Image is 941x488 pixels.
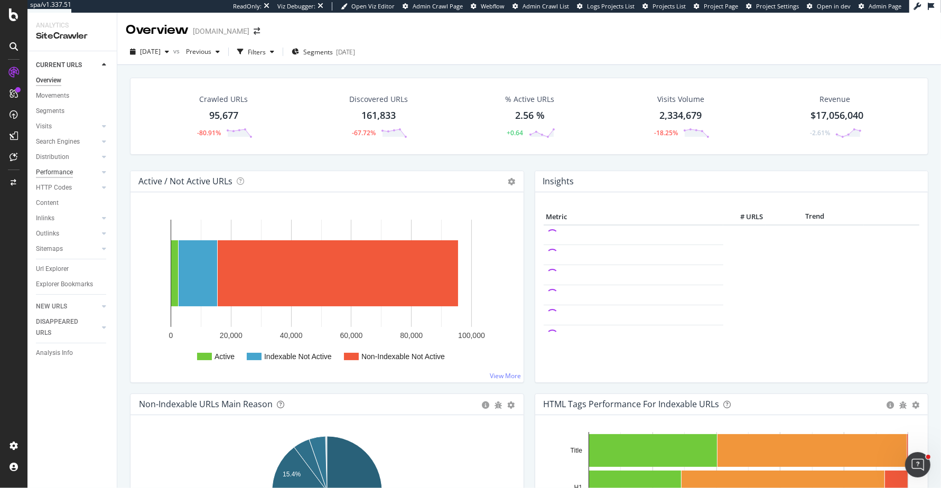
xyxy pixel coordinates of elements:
div: CURRENT URLS [36,60,82,71]
text: Title [570,447,582,454]
h4: Active / Not Active URLs [138,174,232,189]
span: Webflow [481,2,505,10]
div: HTML Tags Performance for Indexable URLs [544,399,720,409]
div: -18.25% [654,128,678,137]
div: -67.72% [352,128,376,137]
a: Analysis Info [36,348,109,359]
a: Url Explorer [36,264,109,275]
div: gear [912,401,919,409]
div: bug [899,401,907,409]
h4: Insights [543,174,574,189]
div: +0.64 [507,128,524,137]
div: % Active URLs [506,94,555,105]
div: Explorer Bookmarks [36,279,93,290]
span: Admin Page [869,2,901,10]
div: Movements [36,90,69,101]
text: 100,000 [458,331,485,340]
div: bug [495,401,502,409]
a: Distribution [36,152,99,163]
div: Visits [36,121,52,132]
text: Non-Indexable Not Active [361,352,445,361]
div: Analytics [36,21,108,30]
span: 2025 Oct. 1st [140,47,161,56]
span: Project Settings [756,2,799,10]
a: Admin Crawl Page [403,2,463,11]
a: Project Page [694,2,738,11]
div: gear [508,401,515,409]
a: Outlinks [36,228,99,239]
div: Segments [36,106,64,117]
div: NEW URLS [36,301,67,312]
div: SiteCrawler [36,30,108,42]
text: 40,000 [280,331,303,340]
span: Admin Crawl List [523,2,569,10]
div: Discovered URLs [349,94,408,105]
i: Options [508,178,516,185]
a: Project Settings [746,2,799,11]
span: Previous [182,47,211,56]
a: Sitemaps [36,243,99,255]
a: Open Viz Editor [341,2,395,11]
text: 60,000 [340,331,362,340]
div: -80.91% [197,128,221,137]
button: Segments[DATE] [287,43,359,60]
div: [DATE] [336,48,355,57]
iframe: Intercom live chat [905,452,930,477]
div: -2.61% [810,128,830,137]
a: Performance [36,167,99,178]
button: Filters [233,43,278,60]
span: Admin Crawl Page [413,2,463,10]
text: 80,000 [400,331,423,340]
div: Performance [36,167,73,178]
span: Segments [303,48,333,57]
div: Search Engines [36,136,80,147]
text: 20,000 [220,331,243,340]
span: Open in dev [817,2,851,10]
a: Movements [36,90,109,101]
a: CURRENT URLS [36,60,99,71]
div: ReadOnly: [233,2,262,11]
div: circle-info [887,401,894,409]
div: arrow-right-arrow-left [254,27,260,35]
text: Active [215,352,235,361]
a: Logs Projects List [577,2,635,11]
div: Crawled URLs [199,94,248,105]
th: Trend [766,209,864,225]
div: 95,677 [209,109,238,123]
button: [DATE] [126,43,173,60]
button: Previous [182,43,224,60]
a: Inlinks [36,213,99,224]
div: DISAPPEARED URLS [36,316,89,339]
svg: A chart. [139,209,515,374]
div: Inlinks [36,213,54,224]
text: 0 [169,331,173,340]
a: Admin Page [859,2,901,11]
a: Search Engines [36,136,99,147]
span: $17,056,040 [810,109,863,121]
a: Admin Crawl List [513,2,569,11]
div: Sitemaps [36,243,63,255]
div: Overview [126,21,189,39]
div: 2,334,679 [659,109,702,123]
a: Segments [36,106,109,117]
a: HTTP Codes [36,182,99,193]
a: Open in dev [807,2,851,11]
a: Projects List [642,2,686,11]
div: circle-info [482,401,490,409]
div: Url Explorer [36,264,69,275]
div: Outlinks [36,228,59,239]
a: Visits [36,121,99,132]
text: 15.4% [283,471,301,478]
div: Overview [36,75,61,86]
div: 2.56 % [515,109,545,123]
a: Webflow [471,2,505,11]
th: # URLS [723,209,766,225]
a: NEW URLS [36,301,99,312]
a: Overview [36,75,109,86]
div: Distribution [36,152,69,163]
div: Viz Debugger: [277,2,315,11]
span: vs [173,46,182,55]
div: Visits Volume [657,94,704,105]
div: Filters [248,48,266,57]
